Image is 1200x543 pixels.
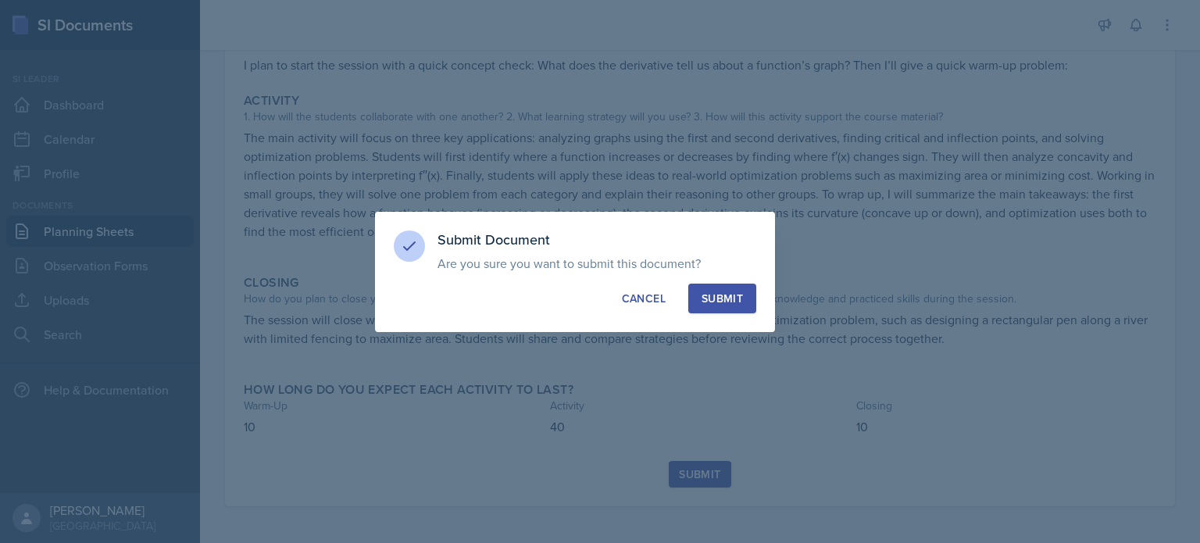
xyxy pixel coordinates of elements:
p: Are you sure you want to submit this document? [437,255,756,271]
h3: Submit Document [437,230,756,249]
div: Submit [702,291,743,306]
button: Cancel [609,284,679,313]
div: Cancel [622,291,666,306]
button: Submit [688,284,756,313]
